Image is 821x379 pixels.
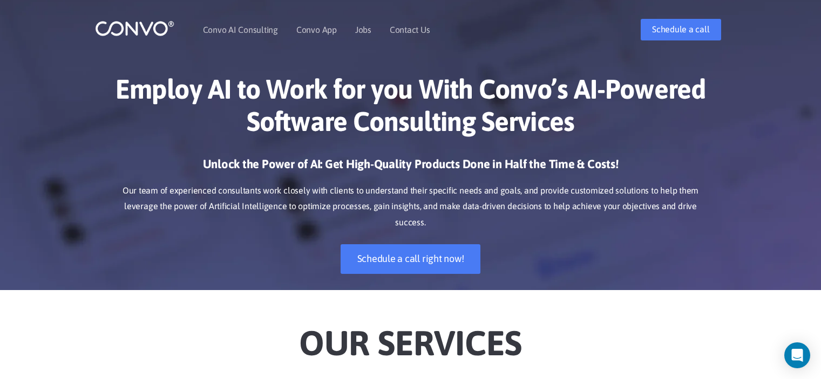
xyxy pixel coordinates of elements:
a: Schedule a call [641,19,721,40]
div: Open Intercom Messenger [784,342,810,368]
a: Convo App [296,25,337,34]
img: logo_1.png [95,20,174,37]
a: Contact Us [390,25,430,34]
h3: Unlock the Power of AI: Get High-Quality Products Done in Half the Time & Costs! [111,156,710,180]
h2: Our Services [111,306,710,367]
h1: Employ AI to Work for you With Convo’s AI-Powered Software Consulting Services [111,73,710,146]
a: Schedule a call right now! [341,244,481,274]
a: Convo AI Consulting [203,25,278,34]
p: Our team of experienced consultants work closely with clients to understand their specific needs ... [111,183,710,231]
a: Jobs [355,25,371,34]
